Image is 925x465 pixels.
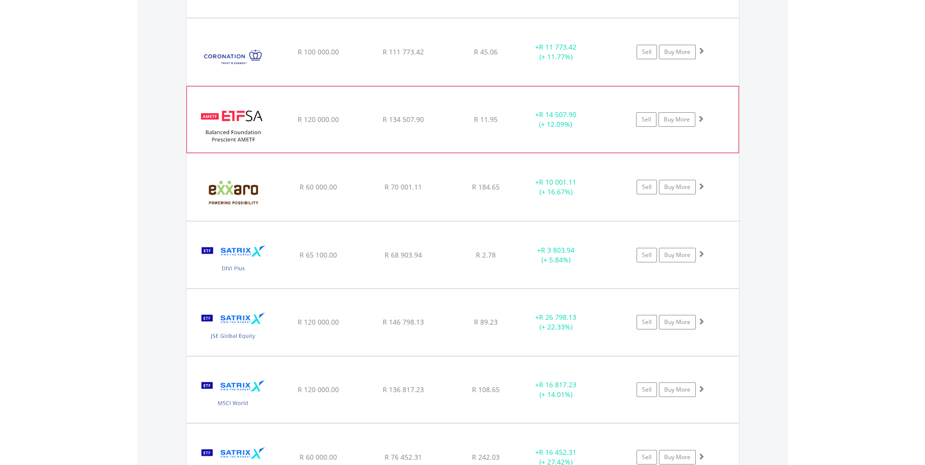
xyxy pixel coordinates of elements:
div: + (+ 5.84%) [520,245,593,265]
span: R 120 000.00 [298,385,339,394]
span: R 136 817.23 [383,385,424,394]
img: EQU.ZA.STXWDM.png [191,369,275,421]
span: R 134 507.90 [383,115,424,124]
img: EQU.ZA.STXDIV.png [191,234,275,286]
a: Sell [637,248,657,262]
span: R 76 452.31 [385,452,422,462]
a: Buy More [659,45,696,59]
span: R 111 773.42 [383,47,424,56]
a: Sell [637,450,657,465]
a: Buy More [659,382,696,397]
a: Sell [637,382,657,397]
div: + (+ 14.01%) [520,380,593,399]
a: Sell [637,315,657,329]
div: + (+ 11.77%) [520,42,593,62]
a: Buy More [659,248,696,262]
div: + (+ 12.09%) [519,110,592,129]
span: R 89.23 [474,317,498,327]
span: R 14 507.90 [539,110,576,119]
span: R 2.78 [476,250,496,259]
span: R 10 001.11 [539,177,576,187]
div: + (+ 22.33%) [520,312,593,332]
a: Buy More [658,112,695,127]
div: + (+ 16.67%) [520,177,593,197]
img: EQU.ZA.STXJGE.png [191,301,275,353]
a: Buy More [659,315,696,329]
a: Sell [637,45,657,59]
a: Buy More [659,180,696,194]
span: R 120 000.00 [298,115,339,124]
span: R 11.95 [474,115,498,124]
a: Sell [636,112,656,127]
img: EQU.ZA.EXX.png [191,166,275,218]
span: R 184.65 [472,182,500,191]
span: R 108.65 [472,385,500,394]
a: Sell [637,180,657,194]
span: R 146 798.13 [383,317,424,327]
img: EQU.ZA.CML.png [191,31,275,83]
span: R 242.03 [472,452,500,462]
span: R 60 000.00 [300,182,337,191]
span: R 45.06 [474,47,498,56]
span: R 70 001.11 [385,182,422,191]
span: R 68 903.94 [385,250,422,259]
span: R 16 817.23 [539,380,576,389]
a: Buy More [659,450,696,465]
span: R 100 000.00 [298,47,339,56]
span: R 120 000.00 [298,317,339,327]
span: R 11 773.42 [539,42,576,52]
span: R 16 452.31 [539,448,576,457]
img: EQU.ZA.ETFSAB.png [192,99,275,150]
span: R 60 000.00 [300,452,337,462]
span: R 3 803.94 [541,245,574,255]
span: R 65 100.00 [300,250,337,259]
span: R 26 798.13 [539,312,576,322]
